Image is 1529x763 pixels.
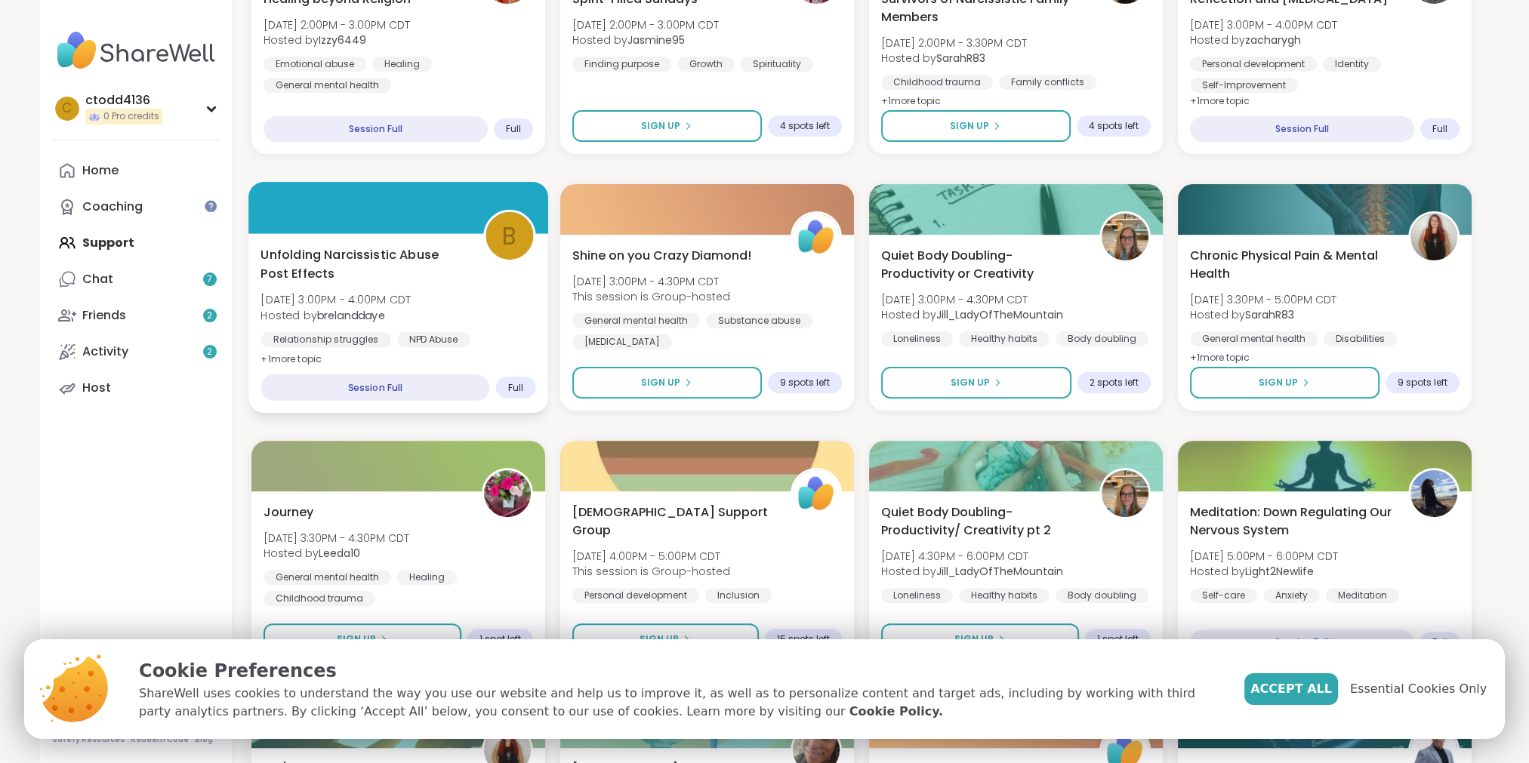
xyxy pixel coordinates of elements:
[1102,470,1148,517] img: Jill_LadyOfTheMountain
[264,17,410,32] span: [DATE] 2:00PM - 3:00PM CDT
[1190,32,1337,48] span: Hosted by
[1190,307,1336,322] span: Hosted by
[264,57,366,72] div: Emotional abuse
[264,503,313,521] span: Journey
[572,313,700,328] div: General mental health
[950,119,989,133] span: Sign Up
[319,546,360,561] b: Leeda10
[82,343,128,360] div: Activity
[52,261,220,297] a: Chat7
[1056,588,1148,603] div: Body doubling
[264,546,409,561] span: Hosted by
[951,376,990,389] span: Sign Up
[264,591,375,606] div: Childhood trauma
[195,734,213,745] a: Blog
[397,570,457,585] div: Healing
[1190,588,1257,603] div: Self-care
[1324,331,1397,346] div: Disabilities
[1326,588,1399,603] div: Meditation
[52,152,220,189] a: Home
[1432,123,1447,135] span: Full
[572,334,672,349] div: [MEDICAL_DATA]
[793,214,840,260] img: ShareWell
[881,623,1079,655] button: Sign Up
[1190,503,1392,540] span: Meditation: Down Regulating Our Nervous System
[1190,247,1392,283] span: Chronic Physical Pain & Mental Health
[572,549,730,564] span: [DATE] 4:00PM - 5:00PM CDT
[1190,116,1414,142] div: Session Full
[103,110,159,123] span: 0 Pro credits
[572,564,730,579] span: This session is Group-hosted
[572,588,699,603] div: Personal development
[131,734,189,745] a: Redeem Code
[52,734,125,745] a: Safety Resources
[264,531,409,546] span: [DATE] 3:30PM - 4:30PM CDT
[780,377,830,389] span: 9 spots left
[881,110,1071,142] button: Sign Up
[936,307,1063,322] b: Jill_LadyOfTheMountain
[139,685,1220,721] p: ShareWell uses cookies to understand the way you use our website and help us to improve it, as we...
[572,57,671,72] div: Finding purpose
[264,116,488,142] div: Session Full
[1190,17,1337,32] span: [DATE] 3:00PM - 4:00PM CDT
[572,503,774,540] span: [DEMOGRAPHIC_DATA] Support Group
[1398,377,1447,389] span: 9 spots left
[572,274,730,289] span: [DATE] 3:00PM - 4:30PM CDT
[82,162,119,179] div: Home
[1190,564,1338,579] span: Hosted by
[1432,636,1447,648] span: Full
[640,632,679,646] span: Sign Up
[1323,57,1381,72] div: Identity
[316,307,384,322] b: brelanddaye
[205,200,217,212] iframe: Spotlight
[264,78,391,93] div: General mental health
[572,247,751,265] span: Shine on you Crazy Diamond!
[260,292,411,307] span: [DATE] 3:00PM - 4:00PM CDT
[207,309,212,322] span: 2
[396,332,470,347] div: NPD Abuse
[849,703,943,721] a: Cookie Policy.
[82,380,111,396] div: Host
[207,346,212,358] span: 2
[264,570,391,585] div: General mental health
[506,123,521,135] span: Full
[1190,367,1379,398] button: Sign Up
[881,549,1063,564] span: [DATE] 4:30PM - 6:00PM CDT
[881,564,1063,579] span: Hosted by
[260,332,390,347] div: Relationship struggles
[1250,680,1332,698] span: Accept All
[641,376,680,389] span: Sign Up
[484,470,531,517] img: Leeda10
[82,307,126,324] div: Friends
[572,32,719,48] span: Hosted by
[139,657,1220,685] p: Cookie Preferences
[479,633,521,645] span: 1 spot left
[936,51,985,66] b: SarahR83
[999,75,1096,90] div: Family conflicts
[337,632,376,646] span: Sign Up
[52,24,220,77] img: ShareWell Nav Logo
[264,623,461,655] button: Sign Up
[260,374,489,401] div: Session Full
[572,623,759,655] button: Sign Up
[881,75,993,90] div: Childhood trauma
[793,470,840,517] img: ShareWell
[260,245,466,282] span: Unfolding Narcissistic Abuse Post Effects
[959,331,1050,346] div: Healthy habits
[954,632,994,646] span: Sign Up
[1097,633,1139,645] span: 1 spot left
[572,367,762,398] button: Sign Up
[881,367,1071,398] button: Sign Up
[82,198,143,215] div: Coaching
[572,289,730,304] span: This session is Group-hosted
[260,307,411,322] span: Hosted by
[52,334,220,370] a: Activity2
[881,292,1063,307] span: [DATE] 3:00PM - 4:30PM CDT
[881,247,1083,283] span: Quiet Body Doubling- Productivity or Creativity
[85,92,162,109] div: ctodd4136
[1102,214,1148,260] img: Jill_LadyOfTheMountain
[1259,376,1298,389] span: Sign Up
[1190,292,1336,307] span: [DATE] 3:30PM - 5:00PM CDT
[1245,32,1301,48] b: zacharygh
[705,588,772,603] div: Inclusion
